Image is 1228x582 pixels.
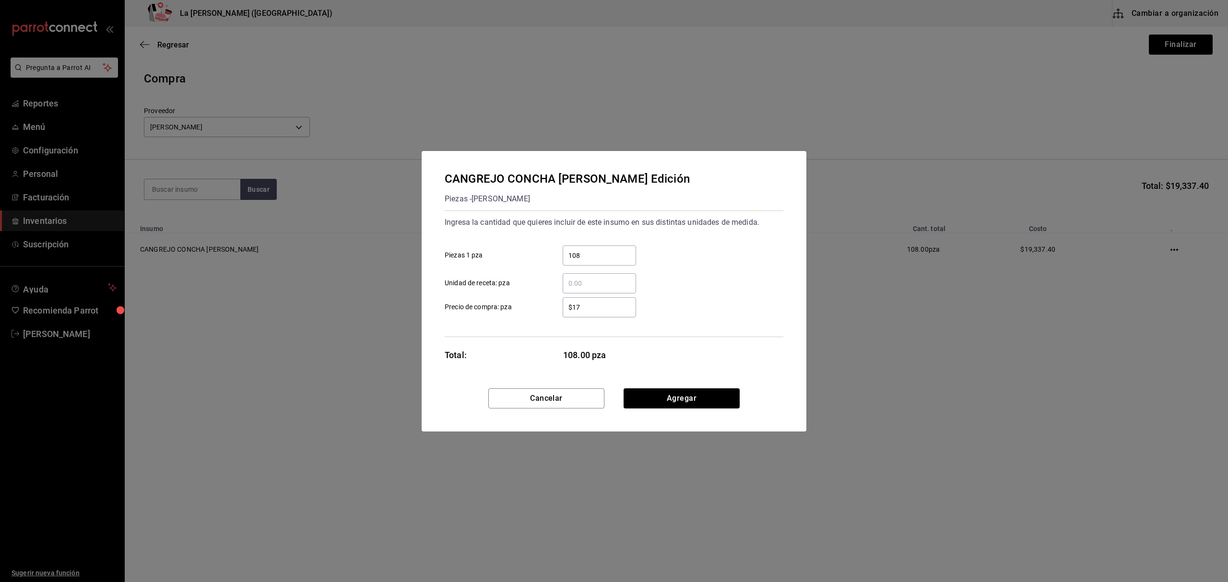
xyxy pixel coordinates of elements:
span: Piezas 1 pza [445,250,483,260]
span: Unidad de receta: pza [445,278,510,288]
div: Ingresa la cantidad que quieres incluir de este insumo en sus distintas unidades de medida. [445,215,783,230]
input: Precio de compra: pza [563,302,636,313]
span: Precio de compra: pza [445,302,512,312]
button: Cancelar [488,388,604,408]
input: Unidad de receta: pza [563,278,636,289]
input: Piezas 1 pza [563,250,636,261]
div: Total: [445,349,467,361]
div: Piezas - [PERSON_NAME] [445,191,690,207]
div: CANGREJO CONCHA [PERSON_NAME] Edición [445,170,690,187]
button: Agregar [624,388,740,408]
span: 108.00 pza [563,349,637,361]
